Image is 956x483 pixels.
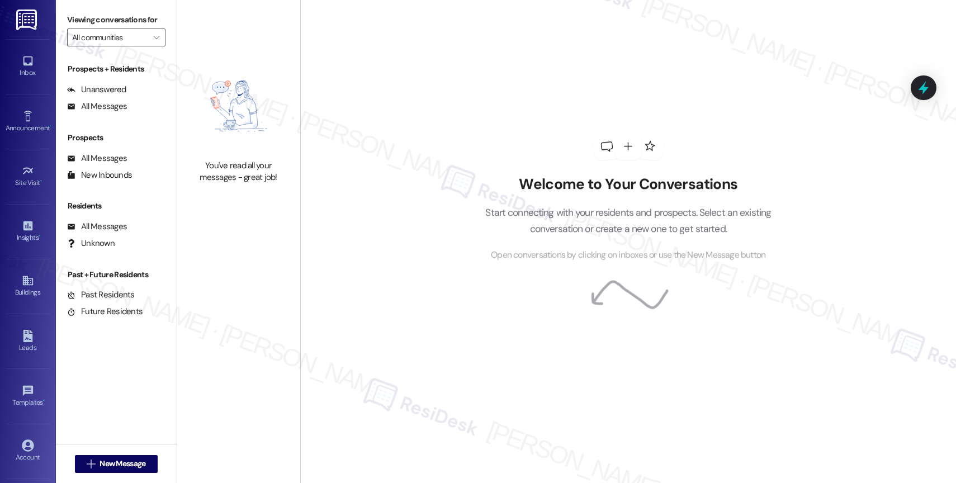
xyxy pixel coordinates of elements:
[100,458,145,470] span: New Message
[75,455,158,473] button: New Message
[50,122,51,130] span: •
[87,460,95,468] i: 
[67,169,132,181] div: New Inbounds
[190,160,288,184] div: You've read all your messages - great job!
[67,221,127,233] div: All Messages
[67,11,165,29] label: Viewing conversations for
[67,84,126,96] div: Unanswered
[190,58,288,154] img: empty-state
[16,10,39,30] img: ResiDesk Logo
[56,200,177,212] div: Residents
[56,132,177,144] div: Prospects
[6,436,50,466] a: Account
[6,216,50,247] a: Insights •
[6,326,50,357] a: Leads
[67,238,115,249] div: Unknown
[56,63,177,75] div: Prospects + Residents
[6,162,50,192] a: Site Visit •
[6,271,50,301] a: Buildings
[6,381,50,411] a: Templates •
[468,176,788,193] h2: Welcome to Your Conversations
[6,51,50,82] a: Inbox
[491,248,765,262] span: Open conversations by clicking on inboxes or use the New Message button
[72,29,148,46] input: All communities
[67,289,135,301] div: Past Residents
[67,306,143,318] div: Future Residents
[67,153,127,164] div: All Messages
[40,177,42,185] span: •
[67,101,127,112] div: All Messages
[468,205,788,236] p: Start connecting with your residents and prospects. Select an existing conversation or create a n...
[43,397,45,405] span: •
[153,33,159,42] i: 
[56,269,177,281] div: Past + Future Residents
[39,232,40,240] span: •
